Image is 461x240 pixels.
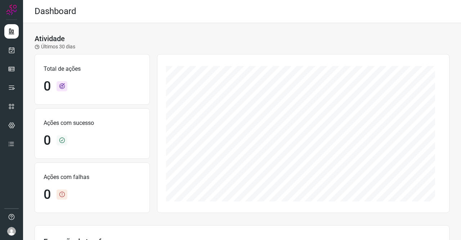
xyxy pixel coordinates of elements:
h1: 0 [44,79,51,94]
p: Total de ações [44,65,141,73]
h2: Dashboard [35,6,76,17]
p: Ações com sucesso [44,119,141,127]
p: Últimos 30 dias [35,43,75,51]
img: avatar-user-boy.jpg [7,227,16,236]
p: Ações com falhas [44,173,141,182]
img: Logo [6,4,17,15]
h1: 0 [44,187,51,202]
h1: 0 [44,133,51,148]
h3: Atividade [35,34,65,43]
